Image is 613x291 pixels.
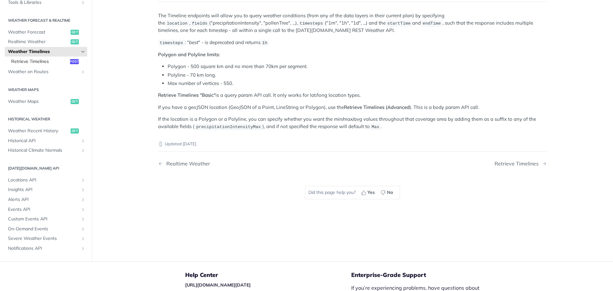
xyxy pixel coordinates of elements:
[5,97,87,106] a: Weather Mapsget
[196,125,261,129] span: precipitationIntensityMax
[8,57,87,66] a: Retrieve Timelinespost
[387,21,411,26] span: startTime
[8,196,79,203] span: Alerts API
[5,18,87,23] h2: Weather Forecast & realtime
[8,216,79,222] span: Custom Events API
[5,37,87,47] a: Realtime Weatherget
[185,282,251,288] a: [URL][DOMAIN_NAME][DATE]
[8,29,69,35] span: Weather Forecast
[8,39,69,45] span: Realtime Weather
[158,92,216,98] strong: Retrieve Timelines "Basic"
[80,138,86,143] button: Show subpages for Historical API
[351,271,501,279] h5: Enterprise-Grade Support
[5,27,87,37] a: Weather Forecastget
[495,161,542,167] div: Retrieve Timelines
[8,147,79,154] span: Historical Climate Normals
[8,235,79,242] span: Severe Weather Events
[80,207,86,212] button: Show subpages for Events API
[299,21,323,26] span: timesteps
[5,146,87,155] a: Historical Climate NormalsShow subpages for Historical Climate Normals
[168,72,547,79] li: Polyline - 70 km long.
[5,47,87,57] a: Weather TimelinesHide subpages for Weather Timelines
[11,58,68,65] span: Retrieve Timelines
[5,87,87,93] h2: Weather Maps
[344,104,410,110] strong: Retrieve Timelines (Advanced
[8,245,79,252] span: Notifications API
[80,69,86,74] button: Show subpages for Weather on Routes
[495,161,547,167] a: Next Page: Retrieve Timelines
[5,244,87,253] a: Notifications APIShow subpages for Notifications API
[367,189,375,196] span: Yes
[80,236,86,241] button: Show subpages for Severe Weather Events
[8,187,79,193] span: Insights API
[5,205,87,214] a: Events APIShow subpages for Events API
[189,39,198,45] em: best
[80,187,86,192] button: Show subpages for Insights API
[423,21,441,26] span: endTime
[5,195,87,204] a: Alerts APIShow subpages for Alerts API
[262,41,267,45] span: 1h
[80,178,86,183] button: Show subpages for Locations API
[359,188,378,197] button: Yes
[372,125,379,129] span: Max
[80,49,86,54] button: Hide subpages for Weather Timelines
[158,161,325,167] a: Previous Page: Realtime Weather
[8,49,79,55] span: Weather Timelines
[5,126,87,136] a: Weather Recent Historyget
[5,214,87,224] a: Custom Events APIShow subpages for Custom Events API
[378,188,397,197] button: No
[5,185,87,195] a: Insights APIShow subpages for Insights API
[185,271,351,279] h5: Help Center
[8,206,79,213] span: Events API
[158,51,220,57] strong: Polygon and Polyline limits:
[158,154,547,173] nav: Pagination Controls
[167,21,187,26] span: location
[5,165,87,171] h2: [DATE][DOMAIN_NAME] API
[5,224,87,234] a: On-Demand EventsShow subpages for On-Demand Events
[387,189,393,196] span: No
[8,69,79,75] span: Weather on Routes
[158,92,547,99] p: is a query param API call. It only works for lat/long location types.
[80,197,86,202] button: Show subpages for Alerts API
[158,39,547,46] p: : " " - is deprecated and returns
[80,148,86,153] button: Show subpages for Historical Climate Normals
[5,116,87,122] h2: Historical Weather
[168,63,547,70] li: Polygon - 500 square km and no more than 70km per segment.
[8,128,69,134] span: Weather Recent History
[168,80,547,87] li: Max number of vertices - 550.
[5,67,87,77] a: Weather on RoutesShow subpages for Weather on Routes
[71,128,79,134] span: get
[160,41,183,45] span: timesteps
[5,234,87,243] a: Severe Weather EventsShow subpages for Severe Weather Events
[5,136,87,146] a: Historical APIShow subpages for Historical API
[163,161,210,167] div: Realtime Weather
[5,175,87,185] a: Locations APIShow subpages for Locations API
[8,98,69,105] span: Weather Maps
[305,186,400,199] div: Did this page help you?
[192,21,208,26] span: fields
[158,104,547,111] p: If you have a geoJSON location (GeoJSON of a Point, LineString or Polygon), use the ). This is a ...
[8,138,79,144] span: Historical API
[158,116,547,130] p: If the location is a Polygon or a Polyline, you can specify whether you want the min/max/avg valu...
[71,99,79,104] span: get
[80,246,86,251] button: Show subpages for Notifications API
[71,30,79,35] span: get
[80,217,86,222] button: Show subpages for Custom Events API
[80,226,86,232] button: Show subpages for On-Demand Events
[8,177,79,183] span: Locations API
[8,226,79,232] span: On-Demand Events
[158,12,547,34] p: The Timeline endpoints will allow you to query weather conditions (from any of the data layers in...
[70,59,79,64] span: post
[158,141,547,147] p: Updated [DATE]
[71,39,79,44] span: get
